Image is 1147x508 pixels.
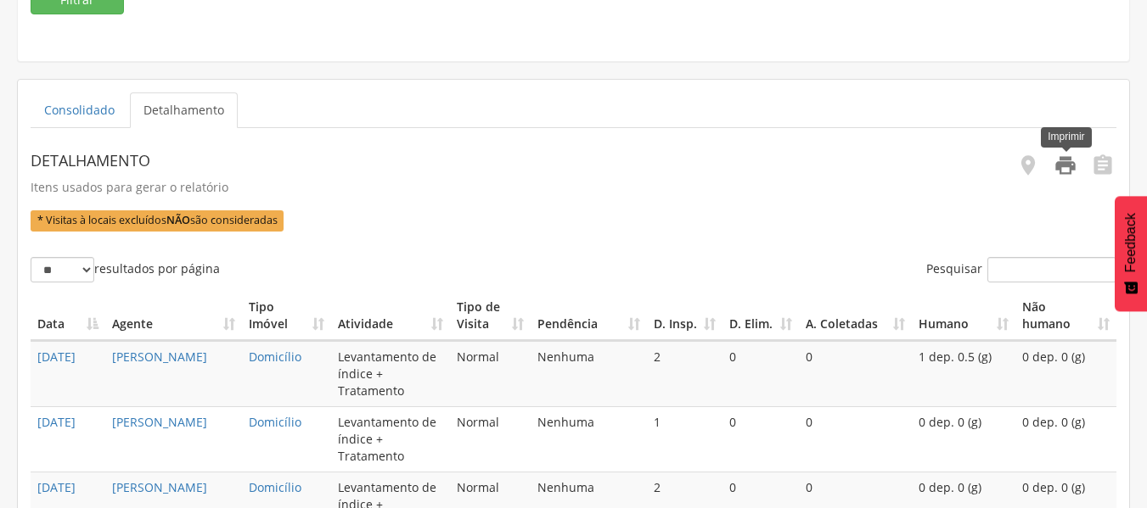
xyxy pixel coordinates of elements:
[166,213,190,227] b: NÃO
[331,341,449,406] td: Levantamento de índice + Tratamento
[926,257,1117,282] label: Pesquisar
[987,257,1116,282] input: Pesquisar
[1091,154,1115,177] i: 
[722,292,798,341] th: D. Elim.: Ordenar colunas de forma ascendente
[37,349,76,365] a: [DATE]
[799,292,912,341] th: A. Coletadas: Ordenar colunas de forma ascendente
[112,479,207,495] a: [PERSON_NAME]
[1015,292,1116,341] th: Não humano: Ordenar colunas de forma ascendente
[1015,406,1116,472] td: 0 dep. 0 (g)
[130,92,238,128] a: Detalhamento
[722,341,798,406] td: 0
[1123,213,1139,272] span: Feedback
[249,349,301,365] a: Domicílio
[112,349,207,365] a: [PERSON_NAME]
[722,406,798,472] td: 0
[31,145,842,176] header: Detalhamento
[912,341,1015,406] td: 1 dep. 0.5 (g)
[450,292,531,341] th: Tipo de Visita: Ordenar colunas de forma ascendente
[249,479,301,495] a: Domicílio
[531,292,647,341] th: Pendência: Ordenar colunas de forma ascendente
[647,406,722,472] td: 1
[647,292,722,341] th: D. Insp.: Ordenar colunas de forma ascendente
[1081,154,1115,181] a: 
[37,414,76,430] a: [DATE]
[31,257,94,282] select: resultados por página
[31,176,842,199] p: Itens usados para gerar o relatório
[1054,154,1077,177] i: 
[31,210,284,232] span: * Visitas à locais excluídos são consideradas
[37,479,76,495] a: [DATE]
[799,406,912,472] td: 0
[1016,154,1040,177] i: 
[1041,127,1091,147] div: Imprimir
[249,414,301,430] a: Domicílio
[912,406,1015,472] td: 0 dep. 0 (g)
[331,406,449,472] td: Levantamento de índice + Tratamento
[531,341,647,406] td: Nenhuma
[450,341,531,406] td: Normal
[1043,154,1077,181] a: Imprimir
[331,292,449,341] th: Atividade: Ordenar colunas de forma ascendente
[799,341,912,406] td: 0
[912,292,1015,341] th: Humano: Ordenar colunas de forma ascendente
[531,406,647,472] td: Nenhuma
[105,292,242,341] th: Agente: Ordenar colunas de forma ascendente
[31,292,105,341] th: Data: Ordenar colunas de forma descendente
[450,406,531,472] td: Normal
[112,414,207,430] a: [PERSON_NAME]
[1015,341,1116,406] td: 0 dep. 0 (g)
[242,292,332,341] th: Tipo Imóvel: Ordenar colunas de forma ascendente
[31,257,220,282] label: resultados por página
[1115,196,1147,311] button: Feedback - Mostrar pesquisa
[31,92,128,128] a: Consolidado
[647,341,722,406] td: 2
